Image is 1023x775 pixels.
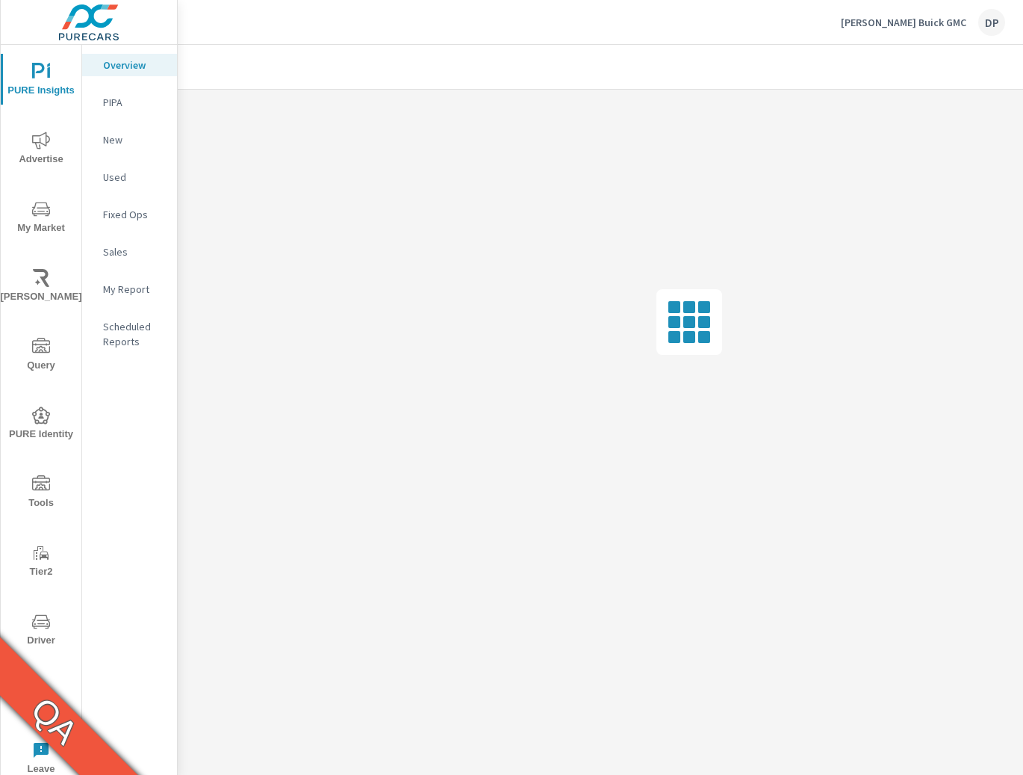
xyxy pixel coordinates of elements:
p: Sales [103,244,165,259]
span: Operations [5,682,77,718]
div: Used [82,166,177,188]
p: PIPA [103,95,165,110]
span: Driver [5,613,77,649]
span: Query [5,338,77,374]
div: PIPA [82,91,177,114]
span: [PERSON_NAME] [5,269,77,306]
p: New [103,132,165,147]
div: DP [978,9,1005,36]
span: PURE Identity [5,407,77,443]
span: PURE Insights [5,63,77,99]
p: Overview [103,58,165,72]
div: My Report [82,278,177,300]
span: My Market [5,200,77,237]
p: Scheduled Reports [103,319,165,349]
div: Scheduled Reports [82,315,177,353]
div: Fixed Ops [82,203,177,226]
p: My Report [103,282,165,297]
span: Advertise [5,132,77,168]
p: [PERSON_NAME] Buick GMC [841,16,966,29]
span: Tier2 [5,544,77,581]
div: New [82,129,177,151]
p: Fixed Ops [103,207,165,222]
div: Sales [82,241,177,263]
span: Tools [5,475,77,512]
div: Overview [82,54,177,76]
p: Used [103,170,165,185]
